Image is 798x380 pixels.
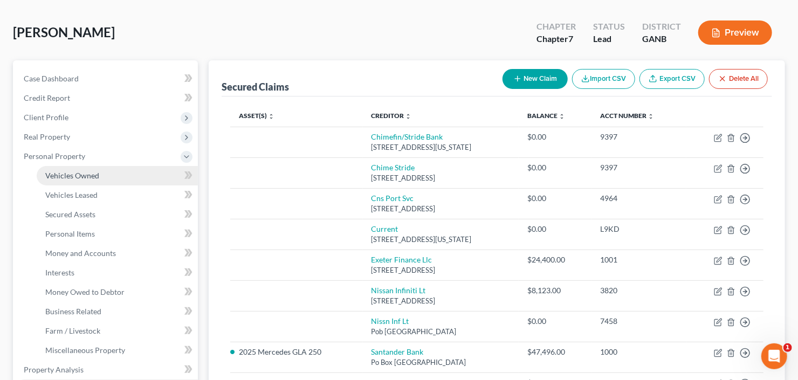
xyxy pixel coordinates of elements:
span: Case Dashboard [24,74,79,83]
span: Farm / Livestock [45,326,100,335]
iframe: Intercom live chat [761,343,787,369]
a: Farm / Livestock [37,321,198,341]
div: [STREET_ADDRESS] [372,173,510,183]
a: Cns Port Svc [372,194,414,203]
div: $0.00 [527,132,583,142]
a: Money Owed to Debtor [37,282,198,302]
div: GANB [642,33,681,45]
div: $24,400.00 [527,254,583,265]
span: Money Owed to Debtor [45,287,125,296]
a: Secured Assets [37,205,198,224]
div: $47,496.00 [527,347,583,357]
a: Exeter Finance Llc [372,255,432,264]
div: $0.00 [527,224,583,234]
li: 2025 Mercedes GLA 250 [239,347,354,357]
div: [STREET_ADDRESS][US_STATE] [372,142,510,153]
a: Nissn Inf Lt [372,316,409,326]
div: 9397 [600,132,677,142]
span: Personal Items [45,229,95,238]
span: 7 [568,33,573,44]
span: Real Property [24,132,70,141]
span: Personal Property [24,151,85,161]
a: Personal Items [37,224,198,244]
button: Delete All [709,69,768,89]
a: Balance unfold_more [527,112,565,120]
a: Money and Accounts [37,244,198,263]
div: Pob [GEOGRAPHIC_DATA] [372,327,510,337]
div: District [642,20,681,33]
span: Secured Assets [45,210,95,219]
div: $8,123.00 [527,285,583,296]
div: 7458 [600,316,677,327]
span: Credit Report [24,93,70,102]
span: Client Profile [24,113,68,122]
a: Chime Stride [372,163,415,172]
button: New Claim [503,69,568,89]
div: 3820 [600,285,677,296]
div: $0.00 [527,193,583,204]
div: Chapter [536,20,576,33]
div: [STREET_ADDRESS] [372,204,510,214]
div: 1001 [600,254,677,265]
a: Creditor unfold_more [372,112,412,120]
span: Vehicles Owned [45,171,99,180]
span: Miscellaneous Property [45,346,125,355]
a: Property Analysis [15,360,198,379]
span: Vehicles Leased [45,190,98,199]
div: 1000 [600,347,677,357]
div: Secured Claims [222,80,289,93]
i: unfold_more [268,113,274,120]
a: Vehicles Leased [37,185,198,205]
span: Business Related [45,307,101,316]
div: $0.00 [527,316,583,327]
div: 9397 [600,162,677,173]
i: unfold_more [405,113,412,120]
div: [STREET_ADDRESS] [372,265,510,275]
button: Preview [698,20,772,45]
a: Case Dashboard [15,69,198,88]
a: Acct Number unfold_more [600,112,654,120]
a: Business Related [37,302,198,321]
span: Interests [45,268,74,277]
span: Money and Accounts [45,248,116,258]
a: Asset(s) unfold_more [239,112,274,120]
div: 4964 [600,193,677,204]
a: Current [372,224,398,233]
span: [PERSON_NAME] [13,24,115,40]
a: Santander Bank [372,347,424,356]
a: Vehicles Owned [37,166,198,185]
div: Lead [593,33,625,45]
div: Po Box [GEOGRAPHIC_DATA] [372,357,510,368]
div: [STREET_ADDRESS] [372,296,510,306]
a: Export CSV [639,69,705,89]
button: Import CSV [572,69,635,89]
div: Status [593,20,625,33]
div: [STREET_ADDRESS][US_STATE] [372,234,510,245]
div: Chapter [536,33,576,45]
a: Nissan Infiniti Lt [372,286,426,295]
a: Interests [37,263,198,282]
span: 1 [783,343,792,352]
i: unfold_more [648,113,654,120]
i: unfold_more [559,113,565,120]
a: Credit Report [15,88,198,108]
span: Property Analysis [24,365,84,374]
div: L9KD [600,224,677,234]
a: Chimefin/Stride Bank [372,132,443,141]
div: $0.00 [527,162,583,173]
a: Miscellaneous Property [37,341,198,360]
